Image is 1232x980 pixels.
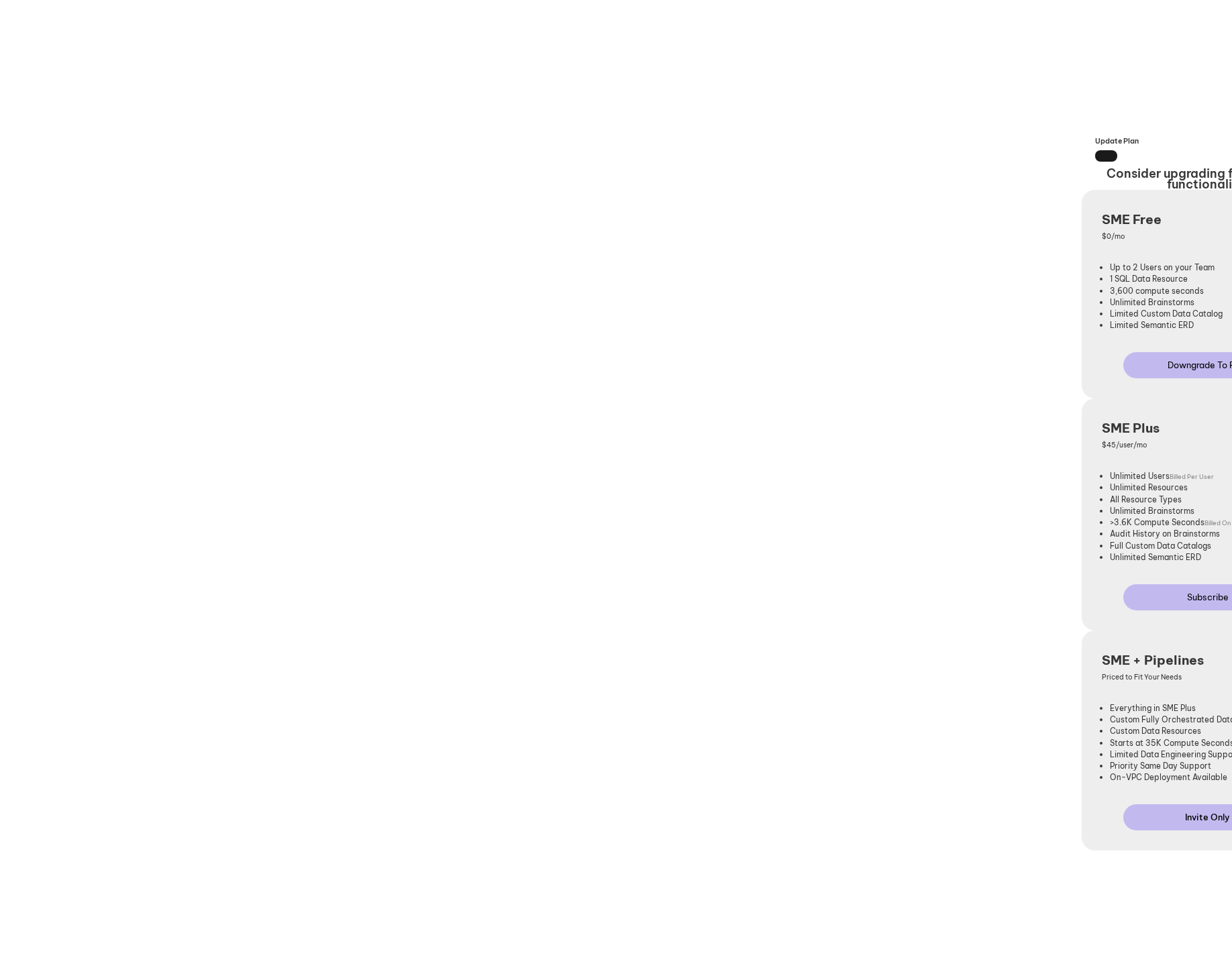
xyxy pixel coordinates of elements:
[1102,420,1160,436] b: SME Plus
[1170,473,1214,480] span: Billed Per User
[1095,150,1117,162] button: Close
[1102,232,1125,241] span: $0/mo
[1102,211,1162,227] b: SME Free
[1102,441,1147,449] span: $45/user/mo
[1102,652,1204,668] b: SME + Pipelines
[1102,673,1182,682] span: Priced to Fit Your Needs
